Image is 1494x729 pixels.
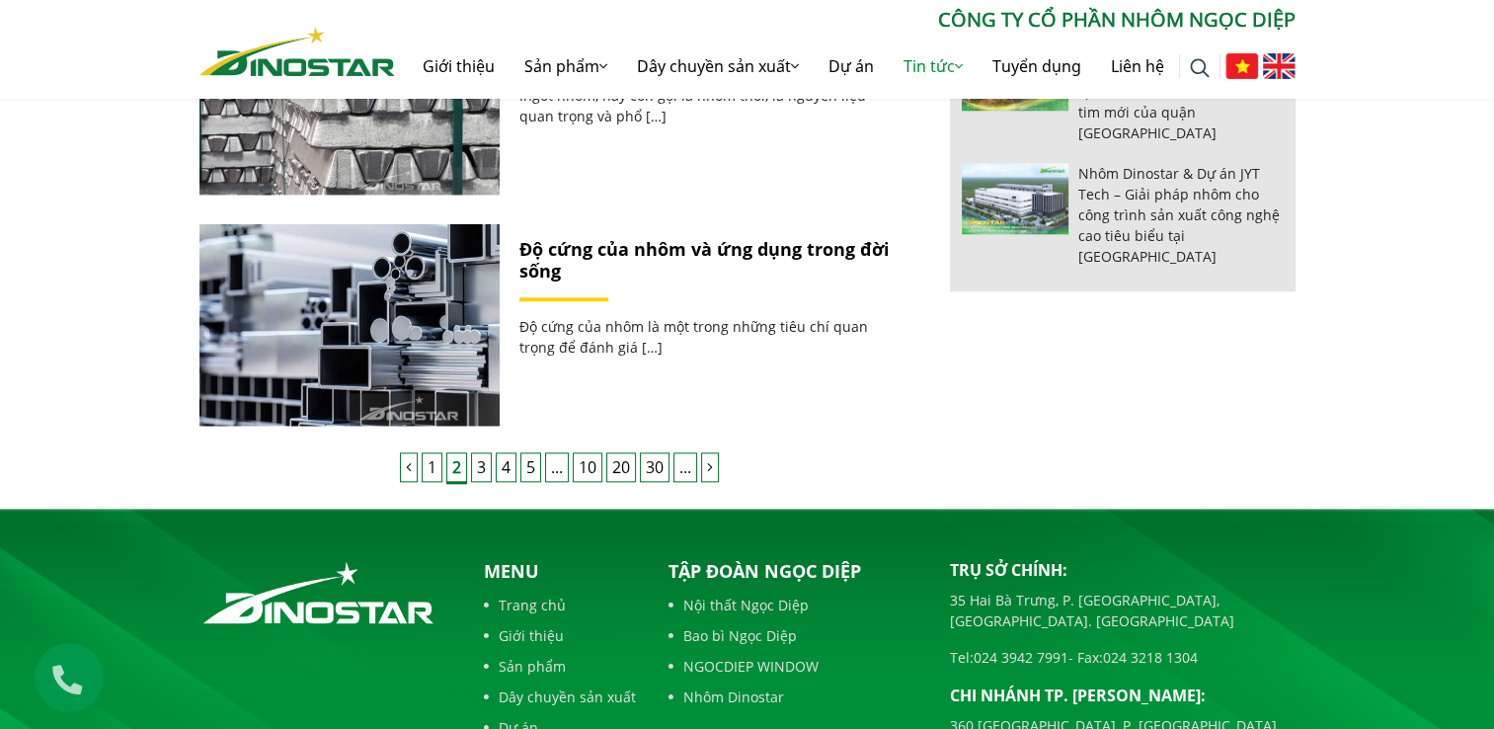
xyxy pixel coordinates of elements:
p: Tel: - Fax: [950,647,1296,668]
p: Menu [484,558,636,585]
p: Độ cứng của nhôm là một trong những tiêu chí quan trọng để đánh giá […] [519,316,901,358]
a: Trang sau [701,452,719,482]
a: Sản phẩm [484,656,636,677]
a: 30 [640,452,669,482]
p: Ingot nhôm, hay còn gọi là nhôm thỏi, là nguyên liệu quan trọng và phổ […] [519,85,901,126]
a: Sản phẩm [510,35,622,98]
a: 10 [573,452,602,482]
a: Liên hệ [1096,35,1179,98]
p: Trụ sở chính: [950,558,1296,582]
img: search [1190,58,1210,78]
a: Nhôm Dinostar & Dự án JYT Tech – Giải pháp nhôm cho công trình sản xuất công nghệ cao tiêu biểu t... [1078,164,1280,266]
a: Trang trước [400,452,418,482]
a: Độ cứng của nhôm và ứng dụng trong đời sống [199,224,500,426]
a: Dây chuyền sản xuất [484,687,636,707]
a: Giới thiệu [484,625,636,646]
a: 024 3942 7991 [974,648,1068,667]
p: CÔNG TY CỔ PHẦN NHÔM NGỌC DIỆP [395,5,1296,35]
img: Nhôm Dinostar & Dự án JYT Tech – Giải pháp nhôm cho công trình sản xuất công nghệ cao tiêu biểu t... [962,163,1069,234]
span: 2 [446,452,467,484]
a: NGOCDIEP WINDOW [668,656,920,677]
a: Tin tức [889,35,978,98]
a: Bao bì Ngọc Diệp [668,625,920,646]
a: 4 [496,452,516,482]
img: English [1263,53,1296,79]
a: Giới thiệu [408,35,510,98]
a: Nội thất Ngọc Diệp [668,595,920,615]
a: Tuyển dụng [978,35,1096,98]
img: logo_footer [199,558,437,627]
span: ... [673,452,697,482]
p: Tập đoàn Ngọc Diệp [668,558,920,585]
a: Dự án [814,35,889,98]
a: Nhôm Dinostar [668,687,920,707]
a: Dây chuyền sản xuất [622,35,814,98]
a: 5 [520,452,541,482]
p: Chi nhánh TP. [PERSON_NAME]: [950,684,1296,707]
a: Trang chủ [484,595,636,615]
img: Nhôm Dinostar [199,27,395,76]
a: 3 [471,452,492,482]
a: 1 [422,452,442,482]
img: Tiếng Việt [1225,53,1258,79]
p: 35 Hai Bà Trưng, P. [GEOGRAPHIC_DATA], [GEOGRAPHIC_DATA]. [GEOGRAPHIC_DATA] [950,590,1296,631]
span: ... [545,452,569,482]
img: Độ cứng của nhôm và ứng dụng trong đời sống [198,224,499,426]
a: 024 3218 1304 [1103,648,1198,667]
a: 20 [606,452,636,482]
a: Độ cứng của nhôm và ứng dụng trong đời sống [519,237,890,283]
